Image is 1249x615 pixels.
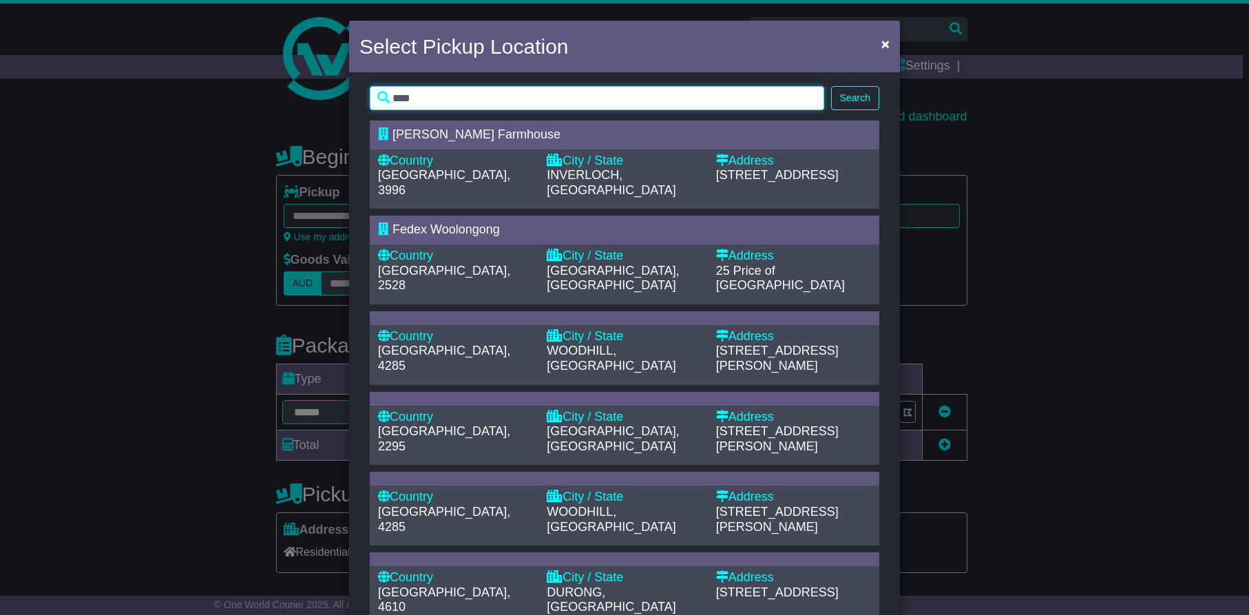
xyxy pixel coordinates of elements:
span: [GEOGRAPHIC_DATA], [GEOGRAPHIC_DATA] [547,264,679,293]
span: [GEOGRAPHIC_DATA], 2295 [378,424,510,453]
div: Address [716,410,871,425]
span: × [881,36,890,52]
div: City / State [547,154,702,169]
div: City / State [547,490,702,505]
span: [GEOGRAPHIC_DATA], 4285 [378,344,510,373]
div: Country [378,490,533,505]
span: [STREET_ADDRESS][PERSON_NAME] [716,344,839,373]
div: Address [716,329,871,344]
span: [GEOGRAPHIC_DATA], [GEOGRAPHIC_DATA] [547,424,679,453]
span: WOODHILL, [GEOGRAPHIC_DATA] [547,505,675,534]
div: Address [716,154,871,169]
span: [STREET_ADDRESS] [716,585,839,599]
div: Address [716,570,871,585]
div: Country [378,410,533,425]
span: [STREET_ADDRESS] [716,168,839,182]
div: City / State [547,249,702,264]
div: City / State [547,329,702,344]
div: Country [378,249,533,264]
button: Close [874,30,896,58]
span: [GEOGRAPHIC_DATA], 3996 [378,168,510,197]
span: [GEOGRAPHIC_DATA], 4285 [378,505,510,534]
span: [GEOGRAPHIC_DATA], 2528 [378,264,510,293]
span: INVERLOCH, [GEOGRAPHIC_DATA] [547,168,675,197]
div: Country [378,570,533,585]
div: Country [378,154,533,169]
span: WOODHILL, [GEOGRAPHIC_DATA] [547,344,675,373]
div: City / State [547,410,702,425]
span: DURONG, [GEOGRAPHIC_DATA] [547,585,675,614]
span: Fedex Woolongong [392,222,500,236]
div: Country [378,329,533,344]
div: City / State [547,570,702,585]
span: 25 Price of [GEOGRAPHIC_DATA] [716,264,845,293]
h4: Select Pickup Location [359,31,569,62]
span: [GEOGRAPHIC_DATA], 4610 [378,585,510,614]
span: [PERSON_NAME] Farmhouse [392,127,560,141]
span: [STREET_ADDRESS][PERSON_NAME] [716,505,839,534]
div: Address [716,249,871,264]
span: [STREET_ADDRESS][PERSON_NAME] [716,424,839,453]
div: Address [716,490,871,505]
button: Search [831,86,879,110]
